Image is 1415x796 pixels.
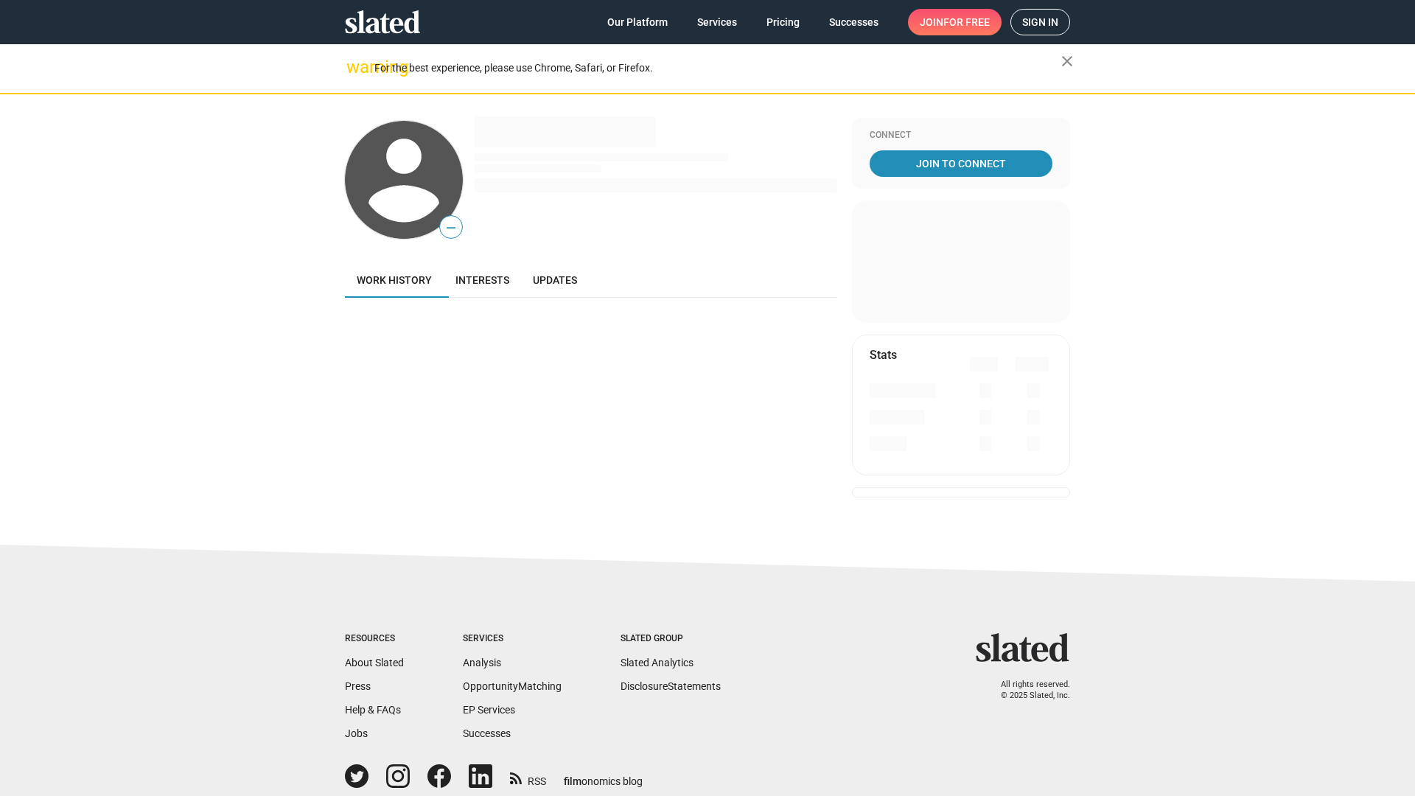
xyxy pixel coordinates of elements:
span: for free [943,9,990,35]
a: Join To Connect [870,150,1052,177]
a: Jobs [345,727,368,739]
a: About Slated [345,657,404,668]
a: OpportunityMatching [463,680,562,692]
div: Connect [870,130,1052,142]
a: Slated Analytics [621,657,693,668]
div: Resources [345,633,404,645]
a: Analysis [463,657,501,668]
span: Sign in [1022,10,1058,35]
a: Updates [521,262,589,298]
a: Help & FAQs [345,704,401,716]
a: Joinfor free [908,9,1002,35]
span: Services [697,9,737,35]
a: Successes [817,9,890,35]
a: DisclosureStatements [621,680,721,692]
div: Services [463,633,562,645]
mat-card-title: Stats [870,347,897,363]
span: film [564,775,581,787]
span: Pricing [766,9,800,35]
a: Pricing [755,9,811,35]
span: Our Platform [607,9,668,35]
span: Work history [357,274,432,286]
a: RSS [510,766,546,789]
a: Successes [463,727,511,739]
span: — [440,218,462,237]
a: Services [685,9,749,35]
div: For the best experience, please use Chrome, Safari, or Firefox. [374,58,1061,78]
a: Sign in [1010,9,1070,35]
p: All rights reserved. © 2025 Slated, Inc. [985,680,1070,701]
a: Interests [444,262,521,298]
span: Interests [455,274,509,286]
a: Press [345,680,371,692]
span: Successes [829,9,878,35]
div: Slated Group [621,633,721,645]
span: Join [920,9,990,35]
a: EP Services [463,704,515,716]
span: Updates [533,274,577,286]
a: Our Platform [595,9,679,35]
span: Join To Connect [873,150,1049,177]
mat-icon: warning [346,58,364,76]
a: filmonomics blog [564,763,643,789]
mat-icon: close [1058,52,1076,70]
a: Work history [345,262,444,298]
